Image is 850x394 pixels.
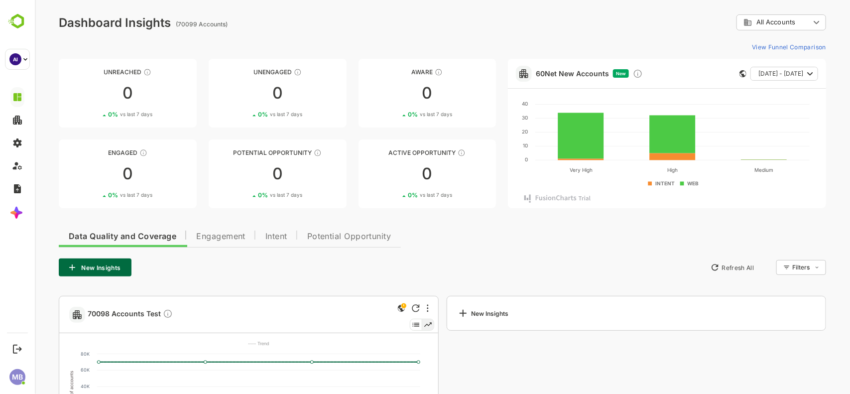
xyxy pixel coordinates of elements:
[709,18,775,27] div: All Accounts
[259,68,267,76] div: These accounts have not shown enough engagement and need nurturing
[422,307,474,319] div: New Insights
[9,369,25,385] div: MB
[174,139,312,208] a: Potential OpportunityThese accounts are MQAs and can be passed on to Inside Sales00%vs last 7 days
[487,129,493,134] text: 20
[34,233,141,241] span: Data Quality and Coverage
[10,342,24,356] button: Logout
[487,115,493,121] text: 30
[5,12,30,31] img: BambooboxLogoMark.f1c84d78b4c51b1a7b5f700c9845e183.svg
[324,59,462,128] a: AwareThese accounts have just entered the buying cycle and need further nurturing00%vs last 7 days
[9,53,21,65] div: AI
[720,167,739,173] text: Medium
[756,259,791,276] div: Filters
[73,191,118,199] div: 0 %
[85,111,118,118] span: vs last 7 days
[231,233,252,241] span: Intent
[223,111,267,118] div: 0 %
[161,233,211,241] span: Engagement
[724,67,768,80] span: [DATE] - [DATE]
[581,71,591,76] span: New
[174,59,312,128] a: UnengagedThese accounts have not shown enough engagement and need nurturing00%vs last 7 days
[174,149,312,156] div: Potential Opportunity
[213,341,235,346] text: ---- Trend
[653,180,664,186] text: WEB
[361,302,372,316] div: This is a global insight. Segment selection is not applicable for this view
[702,13,791,32] div: All Accounts
[535,167,558,173] text: Very High
[757,263,775,271] div: Filters
[598,69,608,79] div: Discover new ICP-fit accounts showing engagement — via intent surges, anonymous website visits, L...
[385,191,417,199] span: vs last 7 days
[24,15,136,30] div: Dashboard Insights
[324,149,462,156] div: Active Opportunity
[632,167,643,173] text: High
[423,149,431,157] div: These accounts have open opportunities which might be at any of the Sales Stages
[24,68,162,76] div: Unreached
[46,351,55,357] text: 80K
[324,68,462,76] div: Aware
[722,18,760,26] span: All Accounts
[24,139,162,208] a: EngagedThese accounts are warm, further nurturing would qualify them to MQAs00%vs last 7 days
[392,304,394,312] div: More
[46,384,55,389] text: 40K
[272,233,357,241] span: Potential Opportunity
[109,68,117,76] div: These accounts have not been engaged with for a defined time period
[174,166,312,182] div: 0
[174,68,312,76] div: Unengaged
[671,260,724,275] button: Refresh All
[85,191,118,199] span: vs last 7 days
[235,191,267,199] span: vs last 7 days
[501,69,574,78] a: 60Net New Accounts
[128,309,138,320] div: Description not present
[324,85,462,101] div: 0
[487,101,493,107] text: 40
[24,259,97,276] button: New Insights
[324,139,462,208] a: Active OpportunityThese accounts have open opportunities which might be at any of the Sales Stage...
[53,309,142,320] a: 70098 Accounts TestDescription not present
[73,111,118,118] div: 0 %
[705,70,712,77] div: This card does not support filter and segments
[373,111,417,118] div: 0 %
[385,111,417,118] span: vs last 7 days
[105,149,113,157] div: These accounts are warm, further nurturing would qualify them to MQAs
[713,39,791,55] button: View Funnel Comparison
[279,149,287,157] div: These accounts are MQAs and can be passed on to Inside Sales
[412,296,792,331] a: New Insights
[377,304,385,312] div: Refresh
[373,191,417,199] div: 0 %
[235,111,267,118] span: vs last 7 days
[490,156,493,162] text: 0
[488,142,493,148] text: 10
[24,59,162,128] a: UnreachedThese accounts have not been engaged with for a defined time period00%vs last 7 days
[53,309,138,320] span: 70098 Accounts Test
[716,67,783,81] button: [DATE] - [DATE]
[24,166,162,182] div: 0
[46,367,55,373] text: 60K
[24,85,162,101] div: 0
[223,191,267,199] div: 0 %
[141,20,196,28] ag: (70099 Accounts)
[324,166,462,182] div: 0
[400,68,408,76] div: These accounts have just entered the buying cycle and need further nurturing
[24,149,162,156] div: Engaged
[174,85,312,101] div: 0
